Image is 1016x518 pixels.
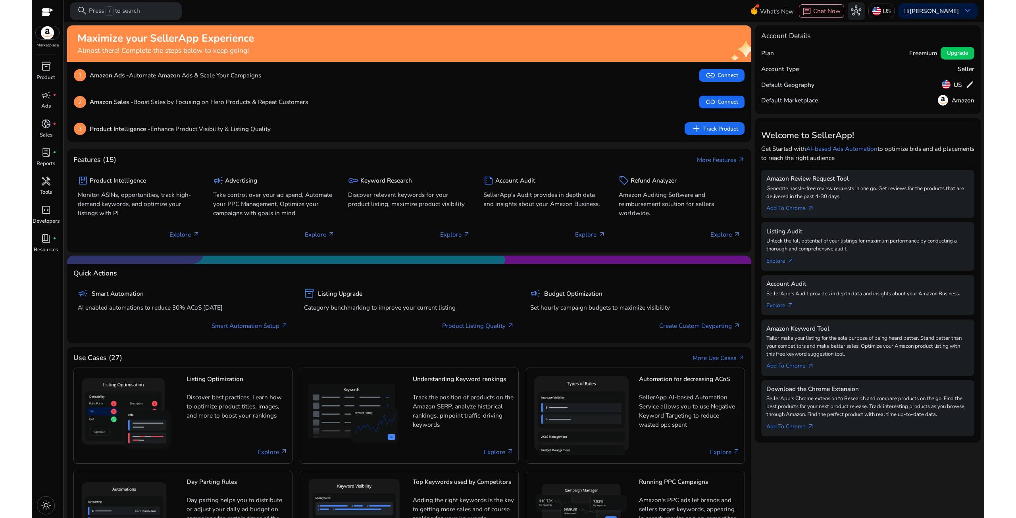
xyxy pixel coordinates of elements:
a: Product Listing Quality [442,321,514,330]
a: Add To Chrome [766,200,821,213]
p: Marketplace [37,42,59,48]
span: book_4 [41,233,51,244]
span: arrow_outward [787,258,794,265]
span: hub [851,6,861,16]
h5: Keyword Research [360,177,412,184]
p: US [883,4,891,18]
p: 2 [74,96,86,108]
span: package [78,175,88,186]
a: campaignfiber_manual_recordAds [32,88,60,117]
p: Generate hassle-free review requests in one go. Get reviews for the products that are delivered i... [766,185,969,201]
h4: Use Cases (27) [73,354,122,362]
b: [PERSON_NAME] [910,7,959,15]
h4: Almost there! Complete the steps below to keep going! [77,46,254,55]
span: link [705,70,716,81]
span: light_mode [41,500,51,510]
p: Explore [305,230,335,239]
span: summarize [483,175,494,186]
h5: Account Audit [766,280,969,287]
span: donut_small [41,119,51,129]
h5: Budget Optimization [544,290,602,297]
p: Explore [440,230,470,239]
span: fiber_manual_record [53,93,56,97]
img: amazon.svg [938,95,948,105]
b: Amazon Ads - [90,71,129,79]
span: What's New [760,4,794,18]
h5: Product Intelligence [90,177,146,184]
span: link [705,97,716,107]
span: inventory_2 [304,288,314,298]
p: Tools [40,189,52,196]
p: Track the position of products on the Amazon SERP, analyze historical rankings, pinpoint traffic-... [413,393,514,429]
p: SellerApp's Audit provides in depth data and insights about your Amazon Business. [766,290,969,298]
a: Explore [484,447,514,456]
h5: Account Audit [495,177,535,184]
span: arrow_outward [787,302,794,309]
span: arrow_outward [598,231,606,238]
button: linkConnect [699,69,744,82]
span: Track Product [691,123,738,134]
img: amazon.svg [36,26,60,39]
a: Create Custom Dayparting [659,321,741,330]
span: arrow_outward [807,423,814,430]
button: addTrack Product [685,122,744,135]
span: Upgrade [947,49,968,57]
p: Monitor ASINs, opportunities, track high-demand keywords, and optimize your listings with PI [78,190,200,218]
p: Hi [903,8,959,14]
span: campaign [78,288,88,298]
p: Explore [575,230,605,239]
span: Connect [705,97,738,107]
span: keyboard_arrow_down [962,6,973,16]
p: Amazon Auditing Software and reimbursement solution for sellers worldwide. [619,190,741,218]
a: More Featuresarrow_outward [697,155,745,164]
p: AI enabled automations to reduce 30% ACoS [DATE] [78,303,288,312]
p: Category benchmarking to improve your current listing [304,303,514,312]
h5: Understanding Keyword rankings [413,376,514,389]
h2: Maximize your SellerApp Experience [77,32,254,45]
span: Chat Now [813,7,841,15]
h5: Automation for decreasing ACoS [639,376,740,389]
img: us.svg [942,80,951,89]
button: hub [848,2,865,20]
img: Listing Optimization [78,374,179,457]
img: Understanding Keyword rankings [304,381,406,451]
button: Upgrade [941,47,974,60]
span: code_blocks [41,205,51,215]
b: Amazon Sales - [90,98,133,106]
span: sell [619,175,629,186]
span: campaign [530,288,541,298]
h5: Default Marketplace [761,97,818,104]
span: arrow_outward [733,231,741,238]
a: inventory_2Product [32,60,60,88]
p: Unlock the full potential of your listings for maximum performance by conducting a thorough and c... [766,237,969,253]
a: handymanTools [32,174,60,203]
span: Connect [705,70,738,81]
span: arrow_outward [507,448,514,455]
span: arrow_outward [807,205,814,212]
span: arrow_outward [463,231,470,238]
h4: Quick Actions [73,269,117,277]
h5: Smart Automation [92,290,144,297]
a: Explore [710,447,740,456]
p: Take control over your ad spend, Automate your PPC Management, Optimize your campaigns with goals... [213,190,335,218]
h5: Freemium [909,50,937,57]
h5: Seller [958,65,974,73]
p: Tailor make your listing for the sole purpose of being heard better. Stand better than your compe... [766,335,969,358]
h5: Day Parting Rules [187,478,288,492]
h5: Running PPC Campaigns [639,478,740,492]
p: SellerApp's Chrome extension to Research and compare products on the go. Find the best products f... [766,395,969,418]
p: 1 [74,69,86,81]
p: 3 [74,123,86,135]
p: Resources [34,246,58,254]
a: Explorearrow_outward [766,298,801,310]
span: / [106,6,113,16]
h5: Listing Optimization [187,376,288,389]
img: us.svg [872,7,881,15]
p: Product [37,74,55,82]
p: SellerApp AI-based Automation Service allows you to use Negative Keyword Targeting to reduce wast... [639,393,740,429]
h5: Refund Analyzer [631,177,677,184]
p: Ads [41,102,51,110]
h4: Account Details [761,32,810,40]
span: campaign [41,90,51,100]
span: arrow_outward [507,322,514,329]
